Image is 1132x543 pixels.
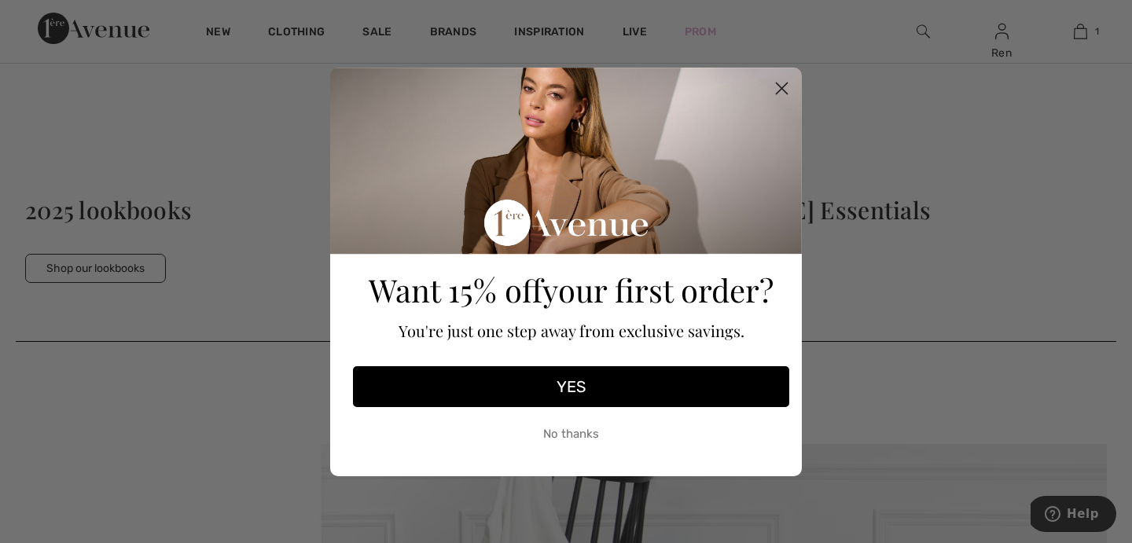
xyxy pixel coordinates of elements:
button: No thanks [353,415,789,454]
button: YES [353,366,789,407]
button: Close dialog [768,75,796,102]
span: Help [36,11,68,25]
span: You're just one step away from exclusive savings. [399,320,744,341]
span: Want 15% off [369,269,542,310]
span: your first order? [542,269,774,310]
